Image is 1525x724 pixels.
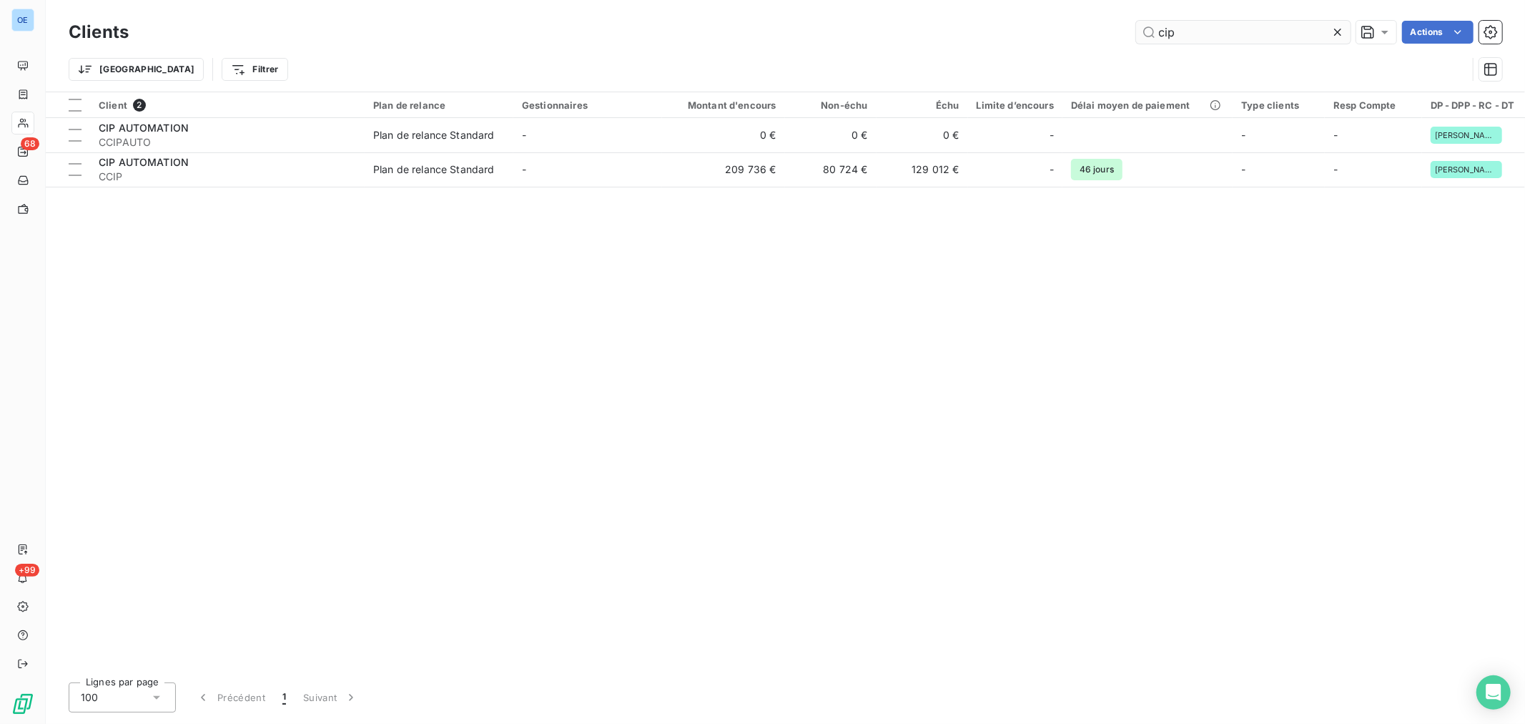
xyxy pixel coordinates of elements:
[81,690,98,705] span: 100
[15,564,39,577] span: +99
[1136,21,1351,44] input: Rechercher
[662,118,785,152] td: 0 €
[522,163,526,175] span: -
[99,170,356,184] span: CCIP
[1071,99,1224,111] div: Délai moyen de paiement
[1476,675,1511,710] div: Open Intercom Messenger
[99,99,127,111] span: Client
[187,683,274,713] button: Précédent
[373,162,495,177] div: Plan de relance Standard
[1071,159,1122,180] span: 46 jours
[1402,21,1474,44] button: Actions
[282,690,286,705] span: 1
[885,99,959,111] div: Échu
[1050,162,1054,177] span: -
[1241,163,1245,175] span: -
[1333,129,1338,141] span: -
[69,58,204,81] button: [GEOGRAPHIC_DATA]
[1333,99,1413,111] div: Resp Compte
[785,152,877,187] td: 80 724 €
[11,693,34,715] img: Logo LeanPay
[373,99,505,111] div: Plan de relance
[877,152,968,187] td: 129 012 €
[99,156,189,168] span: CIP AUTOMATION
[1050,128,1054,142] span: -
[99,122,189,134] span: CIP AUTOMATION
[1241,99,1316,111] div: Type clients
[794,99,868,111] div: Non-échu
[977,99,1054,111] div: Limite d’encours
[1435,165,1498,174] span: [PERSON_NAME]
[1241,129,1245,141] span: -
[274,683,295,713] button: 1
[69,19,129,45] h3: Clients
[373,128,495,142] div: Plan de relance Standard
[1435,131,1498,140] span: [PERSON_NAME]
[222,58,287,81] button: Filtrer
[295,683,367,713] button: Suivant
[522,129,526,141] span: -
[21,137,39,150] span: 68
[785,118,877,152] td: 0 €
[133,99,146,112] span: 2
[522,99,653,111] div: Gestionnaires
[11,9,34,31] div: OE
[671,99,776,111] div: Montant d'encours
[99,135,356,150] span: CCIPAUTO
[662,152,785,187] td: 209 736 €
[1333,163,1338,175] span: -
[877,118,968,152] td: 0 €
